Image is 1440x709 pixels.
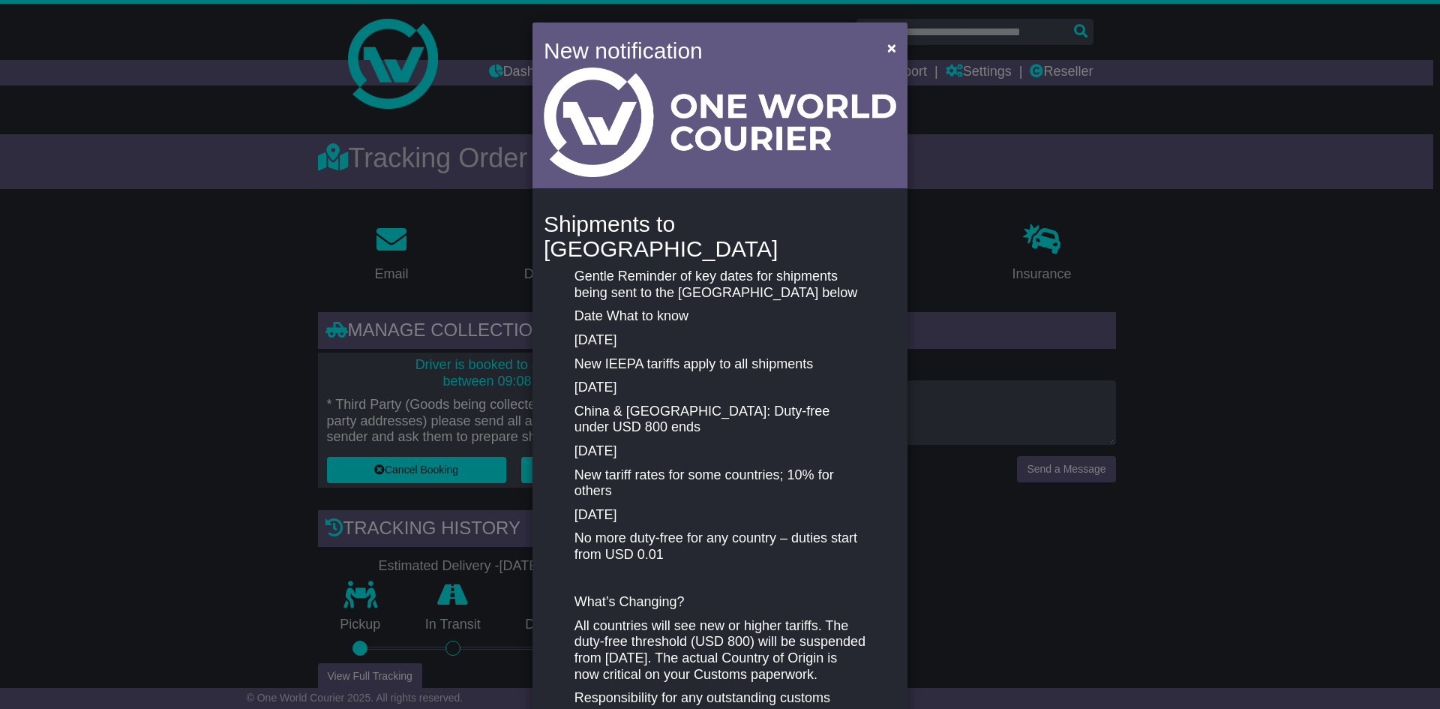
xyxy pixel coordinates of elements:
button: Close [880,32,904,63]
p: What’s Changing? [574,594,865,611]
p: China & [GEOGRAPHIC_DATA]: Duty-free under USD 800 ends [574,404,865,436]
h4: New notification [544,34,865,68]
p: New IEEPA tariffs apply to all shipments [574,356,865,373]
p: [DATE] [574,332,865,349]
p: [DATE] [574,507,865,524]
p: New tariff rates for some countries; 10% for others [574,467,865,500]
p: [DATE] [574,443,865,460]
img: Light [544,68,896,177]
span: × [887,39,896,56]
p: All countries will see new or higher tariffs. The duty-free threshold (USD 800) will be suspended... [574,618,865,683]
p: Date What to know [574,308,865,325]
p: No more duty-free for any country – duties start from USD 0.01 [574,530,865,563]
h4: Shipments to [GEOGRAPHIC_DATA] [544,212,896,261]
p: Gentle Reminder of key dates for shipments being sent to the [GEOGRAPHIC_DATA] below [574,269,865,301]
p: [DATE] [574,380,865,396]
